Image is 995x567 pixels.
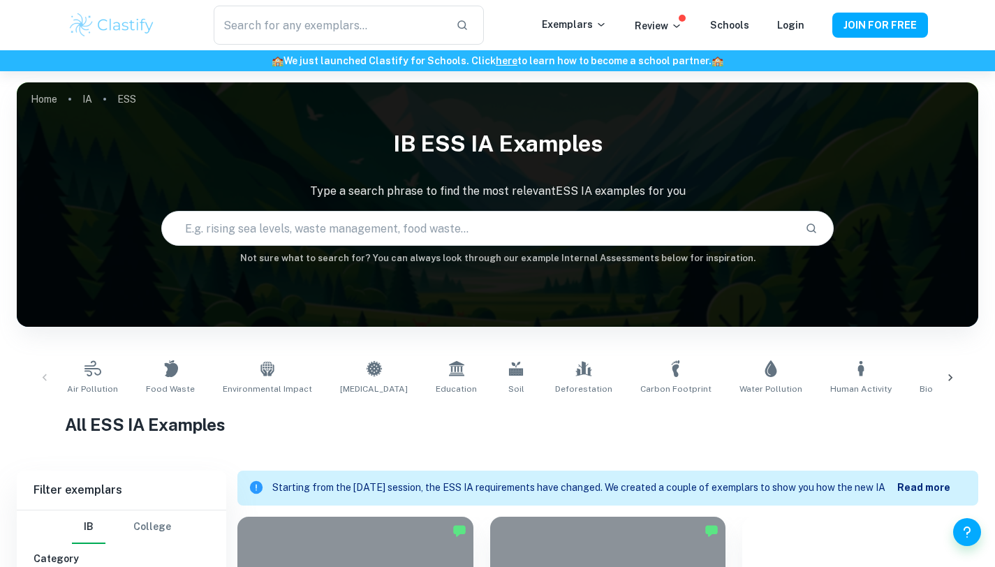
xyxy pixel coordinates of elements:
[272,480,897,496] p: Starting from the [DATE] session, the ESS IA requirements have changed. We created a couple of ex...
[72,510,105,544] button: IB
[542,17,607,32] p: Exemplars
[17,471,226,510] h6: Filter exemplars
[799,216,823,240] button: Search
[31,89,57,109] a: Home
[436,383,477,395] span: Education
[3,53,992,68] h6: We just launched Clastify for Schools. Click to learn how to become a school partner.
[508,383,524,395] span: Soil
[65,412,930,437] h1: All ESS IA Examples
[17,251,978,265] h6: Not sure what to search for? You can always look through our example Internal Assessments below f...
[117,91,136,107] p: ESS
[640,383,712,395] span: Carbon Footprint
[777,20,804,31] a: Login
[67,383,118,395] span: Air Pollution
[272,55,283,66] span: 🏫
[920,383,968,395] span: Biodiversity
[452,524,466,538] img: Marked
[82,89,92,109] a: IA
[635,18,682,34] p: Review
[897,482,950,493] b: Read more
[832,13,928,38] button: JOIN FOR FREE
[214,6,444,45] input: Search for any exemplars...
[705,524,718,538] img: Marked
[496,55,517,66] a: here
[710,20,749,31] a: Schools
[953,518,981,546] button: Help and Feedback
[133,510,171,544] button: College
[34,551,209,566] h6: Category
[223,383,312,395] span: Environmental Impact
[17,121,978,166] h1: IB ESS IA examples
[17,183,978,200] p: Type a search phrase to find the most relevant ESS IA examples for you
[830,383,892,395] span: Human Activity
[162,209,795,248] input: E.g. rising sea levels, waste management, food waste...
[555,383,612,395] span: Deforestation
[340,383,408,395] span: [MEDICAL_DATA]
[72,510,171,544] div: Filter type choice
[712,55,723,66] span: 🏫
[68,11,156,39] img: Clastify logo
[739,383,802,395] span: Water Pollution
[146,383,195,395] span: Food Waste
